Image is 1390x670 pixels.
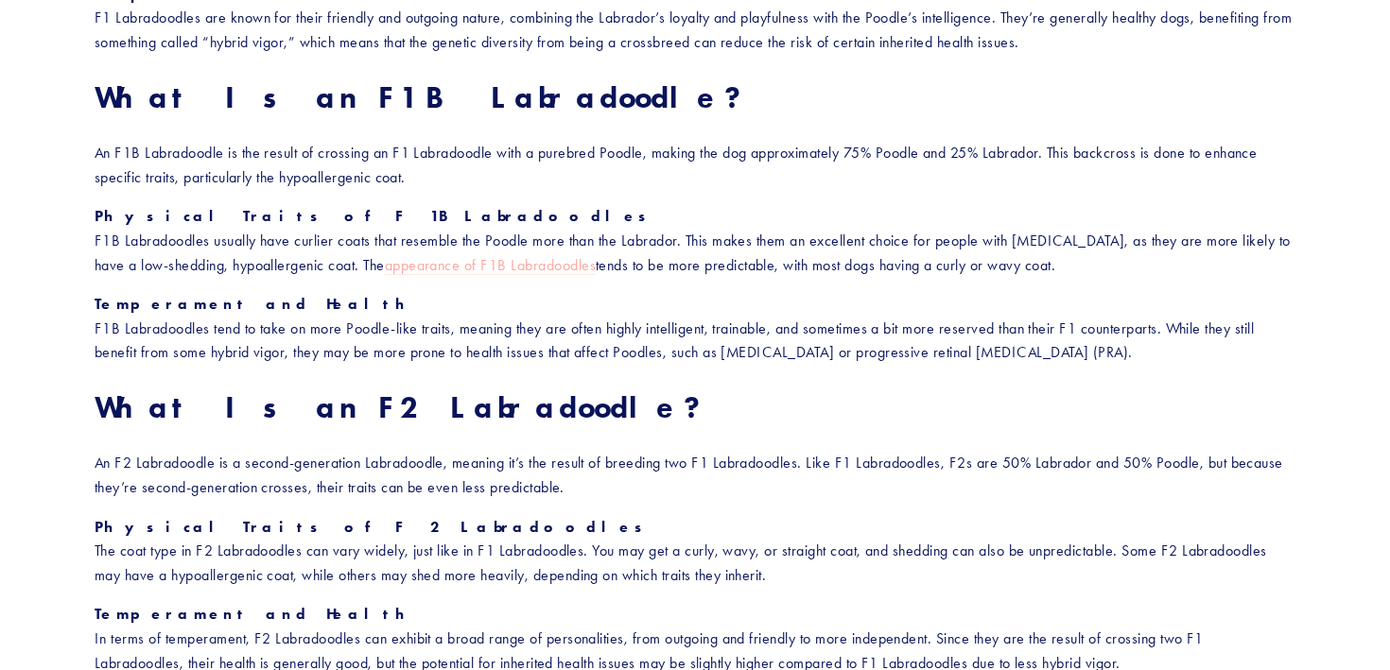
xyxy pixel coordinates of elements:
[95,451,1295,499] p: An F2 Labradoodle is a second-generation Labradoodle, meaning it’s the result of breeding two F1 ...
[95,292,1295,365] p: F1B Labradoodles tend to take on more Poodle-like traits, meaning they are often highly intellige...
[95,388,710,425] strong: What Is an F2 Labradoodle?
[95,141,1295,189] p: An F1B Labradoodle is the result of crossing an F1 Labradoodle with a purebred Poodle, making the...
[385,256,596,276] a: appearance of F1B Labradoodles
[95,605,416,623] strong: Temperament and Health
[95,78,751,115] strong: What Is an F1B Labradoodle?
[95,204,1295,277] p: F1B Labradoodles usually have curlier coats that resemble the Poodle more than the Labrador. This...
[95,295,416,313] strong: Temperament and Health
[95,518,652,536] strong: Physical Traits of F2 Labradoodles
[95,515,1295,588] p: The coat type in F2 Labradoodles can vary widely, just like in F1 Labradoodles. You may get a cur...
[95,207,657,225] strong: Physical Traits of F1B Labradoodles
